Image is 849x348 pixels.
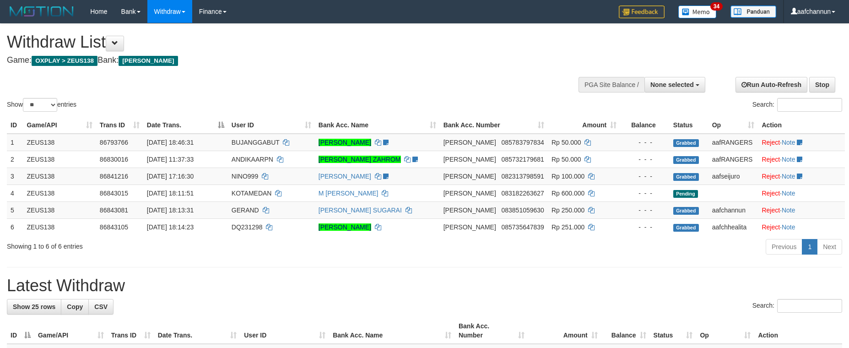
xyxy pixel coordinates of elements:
img: Feedback.jpg [619,5,665,18]
a: Stop [809,77,835,92]
div: - - - [624,138,666,147]
div: - - - [624,206,666,215]
span: None selected [650,81,694,88]
th: Op: activate to sort column ascending [708,117,758,134]
img: MOTION_logo.png [7,5,76,18]
th: Trans ID: activate to sort column ascending [96,117,143,134]
a: Note [782,207,795,214]
div: - - - [624,172,666,181]
td: ZEUS138 [23,201,96,218]
span: KOTAMEDAN [232,190,272,197]
span: Grabbed [673,224,699,232]
span: [DATE] 18:46:31 [147,139,194,146]
h1: Latest Withdraw [7,277,842,295]
td: 3 [7,168,23,185]
span: Pending [673,190,698,198]
label: Show entries [7,98,76,112]
a: Reject [762,139,780,146]
div: - - - [624,189,666,198]
a: Reject [762,190,780,197]
td: · [758,134,845,151]
span: Rp 50.000 [552,139,581,146]
span: 86843105 [100,223,128,231]
a: [PERSON_NAME] [319,173,371,180]
a: Note [782,223,795,231]
span: Rp 251.000 [552,223,584,231]
span: CSV [94,303,108,310]
a: [PERSON_NAME] [319,139,371,146]
a: Show 25 rows [7,299,61,315]
th: Trans ID: activate to sort column ascending [108,318,154,344]
td: ZEUS138 [23,218,96,235]
th: Balance: activate to sort column ascending [601,318,650,344]
a: Previous [766,239,802,255]
th: Op: activate to sort column ascending [696,318,754,344]
td: aafchannun [708,201,758,218]
img: panduan.png [730,5,776,18]
a: Reject [762,223,780,231]
th: Bank Acc. Name: activate to sort column ascending [315,117,440,134]
span: Copy 082313798591 to clipboard [501,173,544,180]
td: 5 [7,201,23,218]
span: [PERSON_NAME] [443,190,496,197]
span: [DATE] 18:11:51 [147,190,194,197]
th: Amount: activate to sort column ascending [528,318,601,344]
a: Note [782,190,795,197]
a: 1 [802,239,817,255]
span: [DATE] 18:13:31 [147,207,194,214]
span: [PERSON_NAME] [443,223,496,231]
th: Bank Acc. Name: activate to sort column ascending [329,318,455,344]
input: Search: [777,299,842,313]
td: · [758,201,845,218]
td: aafRANGERS [708,134,758,151]
input: Search: [777,98,842,112]
th: Game/API: activate to sort column ascending [23,117,96,134]
span: Grabbed [673,173,699,181]
span: 86830016 [100,156,128,163]
th: Date Trans.: activate to sort column descending [143,117,228,134]
span: NINO999 [232,173,258,180]
span: Rp 600.000 [552,190,584,197]
span: Show 25 rows [13,303,55,310]
a: Note [782,173,795,180]
th: Game/API: activate to sort column ascending [34,318,108,344]
th: Action [758,117,845,134]
span: GERAND [232,207,259,214]
div: PGA Site Balance / [579,77,644,92]
span: DQ231298 [232,223,263,231]
a: [PERSON_NAME] ZAHROM [319,156,401,163]
span: Copy 085783797834 to clipboard [501,139,544,146]
span: Rp 250.000 [552,207,584,214]
span: Copy 085735647839 to clipboard [501,223,544,231]
span: [PERSON_NAME] [443,207,496,214]
span: Copy 085732179681 to clipboard [501,156,544,163]
a: Run Auto-Refresh [735,77,807,92]
span: 86843081 [100,207,128,214]
td: · [758,218,845,235]
th: User ID: activate to sort column ascending [240,318,329,344]
label: Search: [752,299,842,313]
a: Reject [762,156,780,163]
th: Status [670,117,708,134]
span: 86843015 [100,190,128,197]
a: Copy [61,299,89,315]
th: Action [754,318,842,344]
th: Status: activate to sort column ascending [650,318,697,344]
a: CSV [88,299,114,315]
span: OXPLAY > ZEUS138 [32,56,97,66]
a: Reject [762,207,780,214]
span: [PERSON_NAME] [443,173,496,180]
td: ZEUS138 [23,185,96,201]
span: [DATE] 11:37:33 [147,156,194,163]
span: Grabbed [673,156,699,164]
td: · [758,168,845,185]
td: 4 [7,185,23,201]
select: Showentries [23,98,57,112]
span: 34 [710,2,723,11]
h4: Game: Bank: [7,56,557,65]
span: BUJANGGABUT [232,139,280,146]
th: Date Trans.: activate to sort column ascending [154,318,241,344]
span: 86841216 [100,173,128,180]
span: Grabbed [673,207,699,215]
a: Note [782,139,795,146]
